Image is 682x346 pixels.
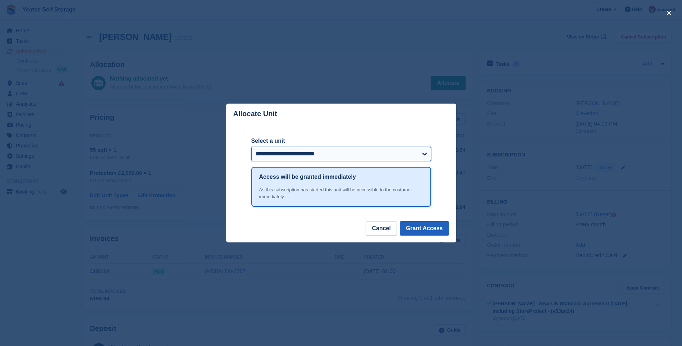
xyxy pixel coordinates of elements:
button: Cancel [366,221,397,236]
div: As this subscription has started this unit will be accessible to the customer immediately. [259,186,423,200]
label: Select a unit [251,137,431,145]
h1: Access will be granted immediately [259,173,356,181]
button: Grant Access [400,221,449,236]
p: Allocate Unit [233,110,277,118]
button: close [663,7,675,19]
